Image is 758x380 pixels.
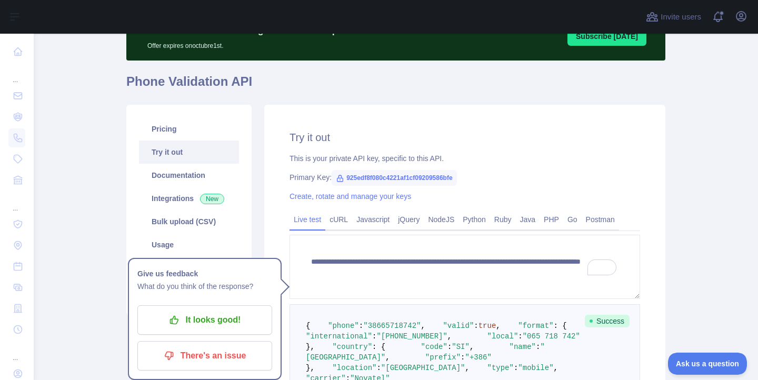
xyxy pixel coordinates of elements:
[424,211,458,228] a: NodeJS
[8,63,25,84] div: ...
[490,211,516,228] a: Ruby
[443,322,474,330] span: "valid"
[147,37,423,50] p: Offer expires on octubre 1st.
[139,233,239,256] a: Usage
[200,194,224,204] span: New
[376,332,447,341] span: "[PHONE_NUMBER]"
[139,210,239,233] a: Bulk upload (CSV)
[563,211,582,228] a: Go
[139,187,239,210] a: Integrations New
[518,364,553,372] span: "mobile"
[381,364,465,372] span: "[GEOGRAPHIC_DATA]"
[465,353,491,362] span: "+386"
[554,364,558,372] span: ,
[447,332,452,341] span: ,
[394,211,424,228] a: jQuery
[372,332,376,341] span: :
[306,364,315,372] span: },
[290,211,325,228] a: Live test
[137,267,272,280] h1: Give us feedback
[496,322,500,330] span: ,
[516,211,540,228] a: Java
[470,343,474,351] span: ,
[554,322,567,330] span: : {
[290,172,640,183] div: Primary Key:
[514,364,518,372] span: :
[421,322,425,330] span: ,
[523,332,580,341] span: "065 718 742"
[352,211,394,228] a: Javascript
[290,130,640,145] h2: Try it out
[8,192,25,213] div: ...
[328,322,359,330] span: "phone"
[372,343,385,351] span: : {
[452,343,470,351] span: "SI"
[644,8,703,25] button: Invite users
[487,364,514,372] span: "type"
[139,256,239,279] a: Settings
[518,332,522,341] span: :
[290,235,640,299] textarea: To enrich screen reader interactions, please activate Accessibility in Grammarly extension settings
[421,343,447,351] span: "code"
[359,322,363,330] span: :
[510,343,536,351] span: "name"
[332,364,376,372] span: "location"
[661,11,701,23] span: Invite users
[668,353,747,375] iframe: Toggle Customer Support
[139,117,239,141] a: Pricing
[139,141,239,164] a: Try it out
[567,27,646,46] button: Subscribe [DATE]
[332,170,457,186] span: 925edf8f080c4221af1cf09209586bfe
[478,322,496,330] span: true
[474,322,478,330] span: :
[137,280,272,293] p: What do you think of the response?
[139,164,239,187] a: Documentation
[306,343,315,351] span: },
[376,364,381,372] span: :
[8,341,25,362] div: ...
[325,211,352,228] a: cURL
[306,322,310,330] span: {
[518,322,553,330] span: "format"
[126,73,665,98] h1: Phone Validation API
[447,343,452,351] span: :
[461,353,465,362] span: :
[290,153,640,164] div: This is your private API key, specific to this API.
[487,332,518,341] span: "local"
[540,211,563,228] a: PHP
[332,343,372,351] span: "country"
[363,322,421,330] span: "38665718742"
[306,332,372,341] span: "international"
[585,315,630,327] span: Success
[465,364,469,372] span: ,
[582,211,619,228] a: Postman
[458,211,490,228] a: Python
[425,353,461,362] span: "prefix"
[385,353,390,362] span: ,
[290,192,411,201] a: Create, rotate and manage your keys
[536,343,540,351] span: :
